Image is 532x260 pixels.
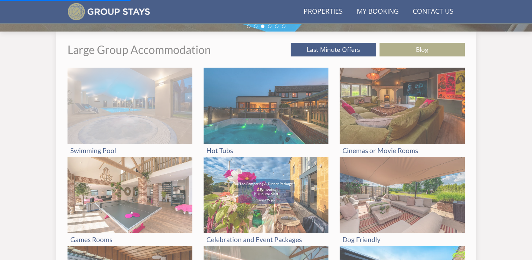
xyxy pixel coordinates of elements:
h3: Cinemas or Movie Rooms [342,147,462,154]
a: 'Dog Friendly' - Large Group Accommodation Holiday Ideas Dog Friendly [340,157,464,246]
img: 'Swimming Pool' - Large Group Accommodation Holiday Ideas [68,68,192,144]
a: 'Cinemas or Movie Rooms' - Large Group Accommodation Holiday Ideas Cinemas or Movie Rooms [340,68,464,157]
img: 'Dog Friendly' - Large Group Accommodation Holiday Ideas [340,157,464,233]
a: Blog [380,43,465,56]
a: My Booking [354,4,402,20]
img: 'Hot Tubs' - Large Group Accommodation Holiday Ideas [204,68,328,144]
img: Group Stays [68,3,150,20]
h1: Large Group Accommodation [68,43,211,56]
a: 'Hot Tubs' - Large Group Accommodation Holiday Ideas Hot Tubs [204,68,328,157]
h3: Games Rooms [70,236,190,243]
h3: Celebration and Event Packages [206,236,326,243]
a: Properties [301,4,346,20]
a: 'Swimming Pool' - Large Group Accommodation Holiday Ideas Swimming Pool [68,68,192,157]
img: 'Games Rooms' - Large Group Accommodation Holiday Ideas [68,157,192,233]
a: Last Minute Offers [291,43,376,56]
h3: Dog Friendly [342,236,462,243]
a: 'Celebration and Event Packages' - Large Group Accommodation Holiday Ideas Celebration and Event ... [204,157,328,246]
a: Contact Us [410,4,456,20]
h3: Swimming Pool [70,147,190,154]
a: 'Games Rooms' - Large Group Accommodation Holiday Ideas Games Rooms [68,157,192,246]
img: 'Celebration and Event Packages' - Large Group Accommodation Holiday Ideas [204,157,328,233]
img: 'Cinemas or Movie Rooms' - Large Group Accommodation Holiday Ideas [340,68,464,144]
h3: Hot Tubs [206,147,326,154]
